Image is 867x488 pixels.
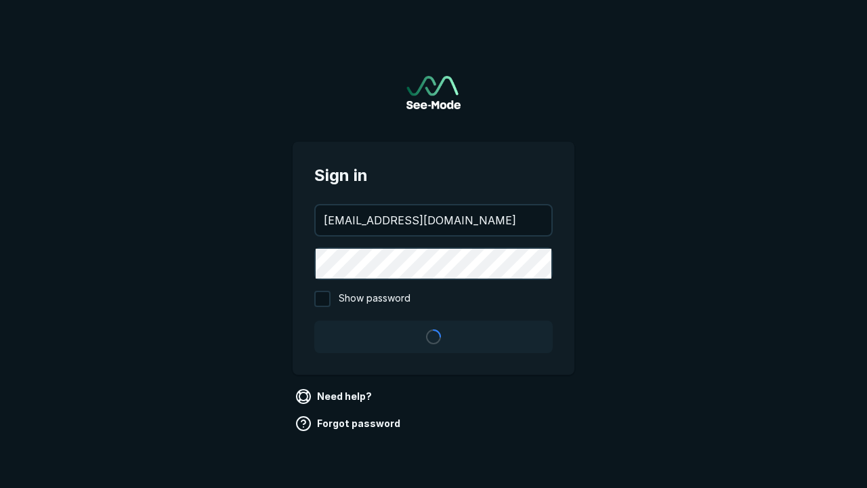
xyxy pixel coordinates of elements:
a: Go to sign in [406,76,461,109]
img: See-Mode Logo [406,76,461,109]
span: Show password [339,291,410,307]
a: Need help? [293,386,377,407]
input: your@email.com [316,205,551,235]
a: Forgot password [293,413,406,434]
span: Sign in [314,163,553,188]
